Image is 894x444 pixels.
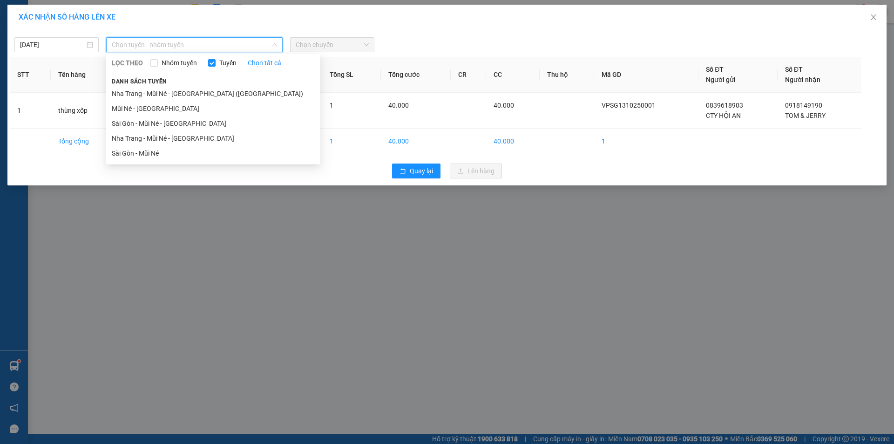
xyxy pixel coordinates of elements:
td: 1 [594,129,698,154]
span: CTY HỘI AN [706,112,741,119]
th: Thu hộ [540,57,594,93]
span: Người nhận [785,76,820,83]
th: Tên hàng [51,57,120,93]
th: Tổng cước [381,57,451,93]
span: 0839618903 [706,102,743,109]
td: 1 [322,129,381,154]
td: thùng xốp [51,93,120,129]
span: CC : [88,62,101,72]
li: Sài Gòn - Mũi Né - [GEOGRAPHIC_DATA] [106,116,320,131]
span: 0918149190 [785,102,822,109]
button: rollbackQuay lại [392,164,440,178]
span: 1 [330,102,333,109]
td: Tổng cộng [51,129,120,154]
li: Mũi Né - [GEOGRAPHIC_DATA] [106,101,320,116]
span: Danh sách tuyến [106,77,173,86]
th: CR [451,57,486,93]
th: Tổng SL [322,57,381,93]
li: Nha Trang - Mũi Né - [GEOGRAPHIC_DATA] [106,131,320,146]
button: uploadLên hàng [450,164,502,178]
span: Quay lại [410,166,433,176]
span: down [272,42,278,48]
span: LỌC THEO [112,58,143,68]
th: Mã GD [594,57,698,93]
th: CC [486,57,540,93]
span: VPSG1310250001 [602,102,656,109]
span: close [870,14,877,21]
td: 40.000 [486,129,540,154]
td: 40.000 [381,129,451,154]
span: XÁC NHẬN SỐ HÀNG LÊN XE [19,13,115,21]
div: 40.000 [88,60,165,73]
div: 0839618903 [8,41,82,55]
li: Sài Gòn - Mũi Né [106,146,320,161]
span: Tuyến [216,58,240,68]
div: VP [PERSON_NAME] [89,8,164,30]
span: TOM & JERRY [785,112,826,119]
a: Chọn tất cả [248,58,281,68]
span: 40.000 [494,102,514,109]
div: TOM & JERRY [89,30,164,41]
span: Chọn chuyến [296,38,369,52]
input: 13/10/2025 [20,40,85,50]
span: 40.000 [388,102,409,109]
td: 1 [10,93,51,129]
div: VP [PERSON_NAME] [8,8,82,30]
button: Close [860,5,887,31]
span: Nhận: [89,9,111,19]
div: CTY HỘI AN [8,30,82,41]
div: 0918149190 [89,41,164,55]
span: Gửi: [8,9,22,19]
th: STT [10,57,51,93]
span: Nhóm tuyến [158,58,201,68]
span: rollback [400,168,406,175]
span: Chọn tuyến - nhóm tuyến [112,38,277,52]
li: Nha Trang - Mũi Né - [GEOGRAPHIC_DATA] ([GEOGRAPHIC_DATA]) [106,86,320,101]
span: Số ĐT [785,66,803,73]
span: Người gửi [706,76,736,83]
span: Số ĐT [706,66,724,73]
